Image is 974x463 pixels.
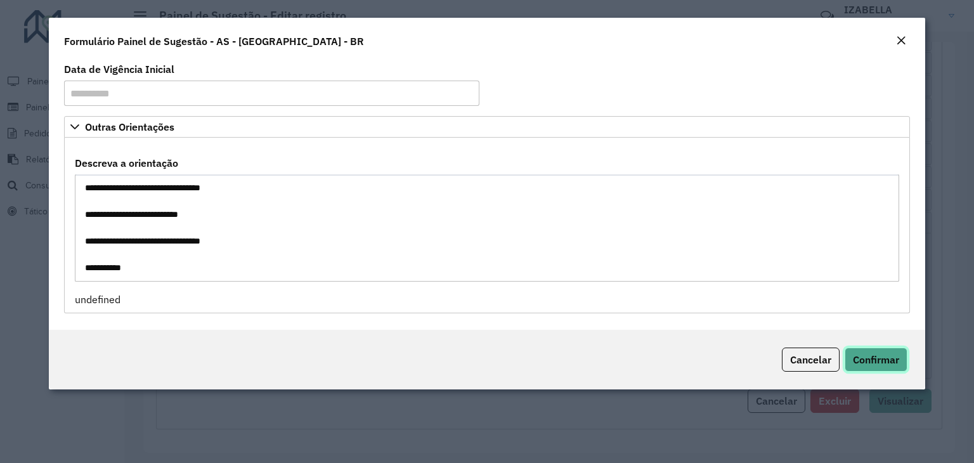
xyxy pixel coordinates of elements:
span: undefined [75,293,120,306]
button: Cancelar [782,348,840,372]
div: Outras Orientações [64,138,910,313]
em: Fechar [896,36,906,46]
label: Data de Vigência Inicial [64,62,174,77]
span: Outras Orientações [85,122,174,132]
span: Cancelar [790,353,831,366]
label: Descreva a orientação [75,155,178,171]
a: Outras Orientações [64,116,910,138]
span: Confirmar [853,353,899,366]
h4: Formulário Painel de Sugestão - AS - [GEOGRAPHIC_DATA] - BR [64,34,364,49]
button: Confirmar [845,348,907,372]
button: Close [892,33,910,49]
